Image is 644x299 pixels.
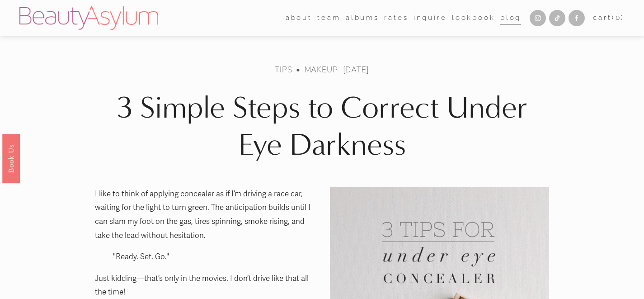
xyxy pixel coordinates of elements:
a: Facebook [569,10,585,26]
span: 0 [616,14,621,22]
a: TikTok [549,10,565,26]
a: Inquire [414,11,447,25]
a: makeup [305,64,338,75]
span: [DATE] [343,64,369,75]
a: 0 items in cart [593,12,625,24]
p: "Ready. Set. Go." [113,250,531,264]
a: Blog [500,11,521,25]
p: I like to think of applying concealer as if I’m driving a race car, waiting for the light to turn... [95,187,549,242]
span: about [286,12,312,24]
a: folder dropdown [317,11,340,25]
img: Beauty Asylum | Bridal Hair &amp; Makeup Charlotte &amp; Atlanta [19,6,158,30]
a: Tips [275,64,292,75]
h1: 3 Simple Steps to Correct Under Eye Darkness [95,90,549,164]
a: Book Us [2,133,20,183]
a: folder dropdown [286,11,312,25]
span: team [317,12,340,24]
a: Instagram [530,10,546,26]
span: ( ) [612,14,625,22]
a: Rates [384,11,408,25]
a: Lookbook [452,11,495,25]
a: albums [346,11,379,25]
